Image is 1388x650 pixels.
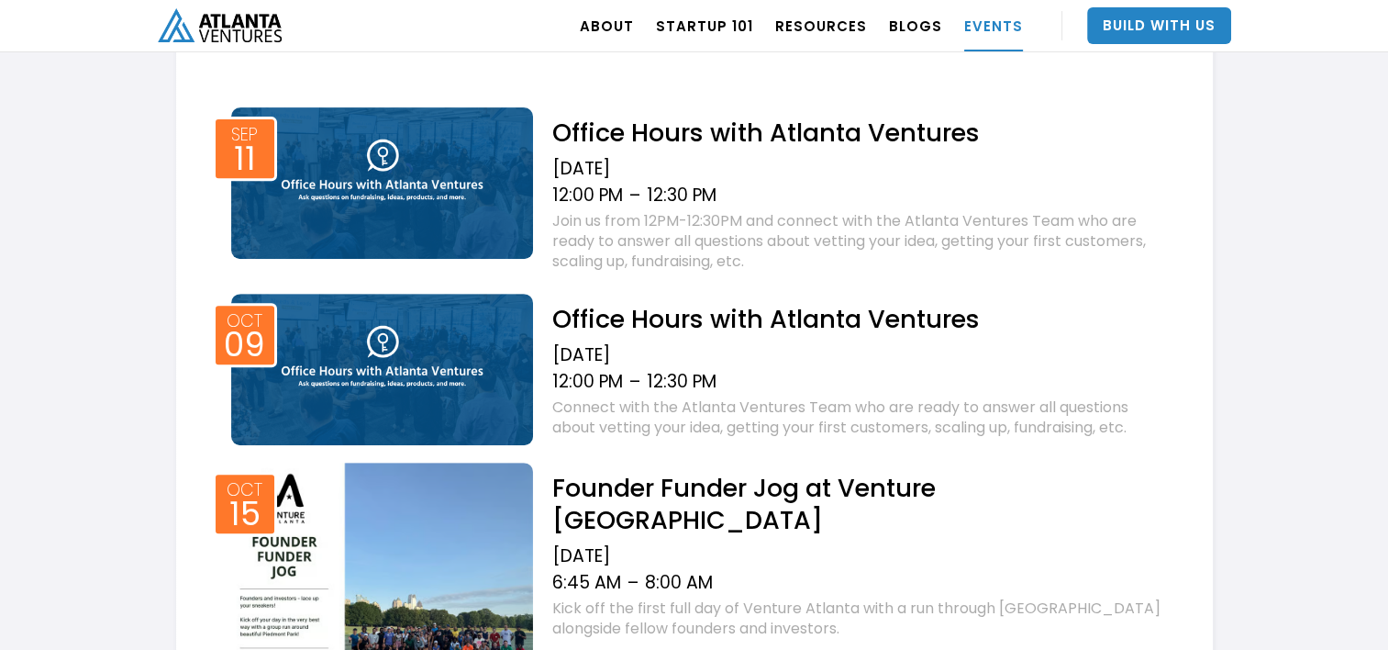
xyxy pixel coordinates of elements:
h2: Founder Funder Jog at Venture [GEOGRAPHIC_DATA] [551,472,1166,536]
div: 12:30 PM [646,185,716,207]
div: – [628,185,639,207]
div: – [628,371,639,393]
div: – [627,572,638,594]
a: Build With Us [1087,7,1231,44]
img: Event thumb [231,294,534,445]
div: Join us from 12PM-12:30PM and connect with the Atlanta Ventures Team who are ready to answer all ... [551,211,1166,272]
div: [DATE] [551,158,1166,180]
div: 15 [229,500,261,528]
div: 12:00 PM [551,185,622,207]
a: Event thumbSep11Office Hours with Atlanta Ventures[DATE]12:00 PM–12:30 PMJoin us from 12PM-12:30P... [222,103,1167,276]
div: Kick off the first full day of Venture Atlanta with a run through [GEOGRAPHIC_DATA] alongside fel... [551,599,1166,639]
div: 6:45 AM [551,572,620,594]
div: 12:30 PM [646,371,716,393]
div: 12:00 PM [551,371,622,393]
div: 09 [224,331,265,359]
div: [DATE] [551,545,1166,567]
img: Event thumb [231,107,534,259]
div: Connect with the Atlanta Ventures Team who are ready to answer all questions about vetting your i... [551,398,1166,438]
h2: Office Hours with Atlanta Ventures [551,117,1166,149]
div: Oct [227,481,262,499]
div: [DATE] [551,344,1166,366]
h2: Office Hours with Atlanta Ventures [551,303,1166,335]
div: Oct [227,312,262,330]
div: 11 [234,145,256,173]
div: 8:00 AM [644,572,712,594]
div: Sep [231,126,258,143]
a: Event thumbOct09Office Hours with Atlanta Ventures[DATE]12:00 PM–12:30 PMConnect with the Atlanta... [222,289,1167,445]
